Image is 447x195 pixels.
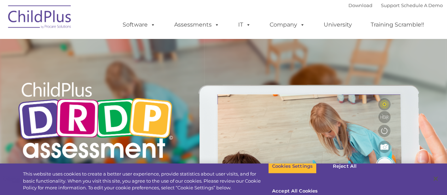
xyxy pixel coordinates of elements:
[5,0,75,36] img: ChildPlus by Procare Solutions
[15,73,176,170] img: Copyright - DRDP Logo Light
[268,159,317,174] button: Cookies Settings
[167,18,227,32] a: Assessments
[263,18,312,32] a: Company
[348,2,443,8] font: |
[348,2,372,8] a: Download
[317,18,359,32] a: University
[116,18,163,32] a: Software
[23,171,268,191] div: This website uses cookies to create a better user experience, provide statistics about user visit...
[401,2,443,8] a: Schedule A Demo
[428,171,443,187] button: Close
[381,2,400,8] a: Support
[231,18,258,32] a: IT
[364,18,431,32] a: Training Scramble!!
[323,159,367,174] button: Reject All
